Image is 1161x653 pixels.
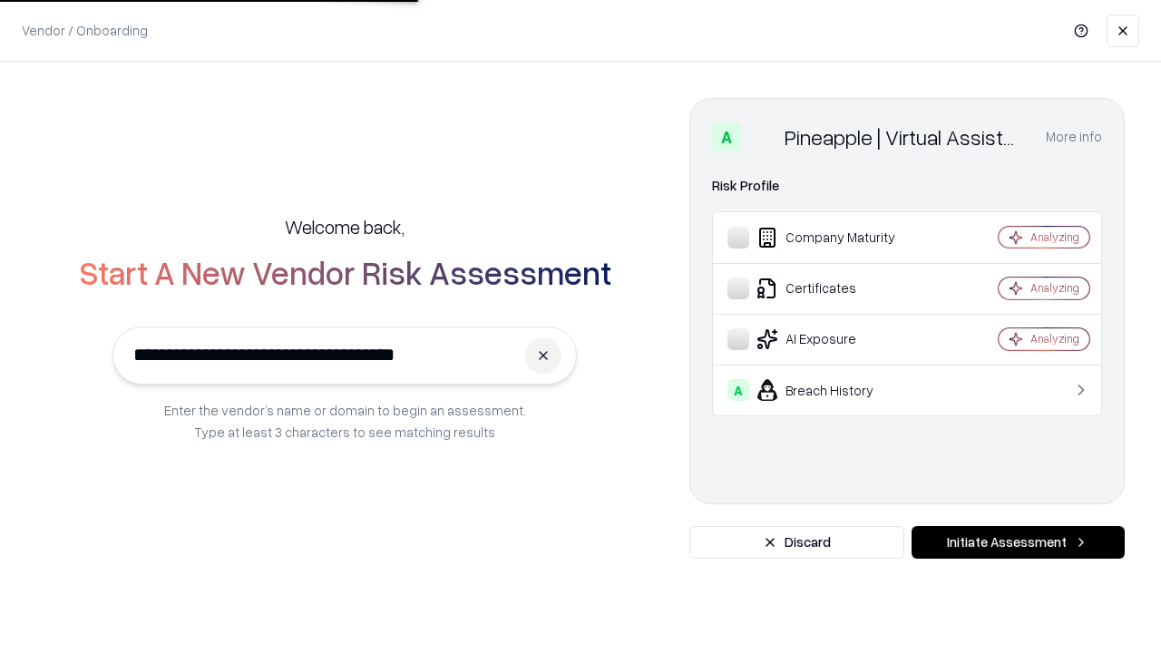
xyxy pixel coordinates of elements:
[785,122,1024,151] div: Pineapple | Virtual Assistant Agency
[712,122,741,151] div: A
[727,328,944,350] div: AI Exposure
[1030,331,1079,346] div: Analyzing
[164,399,526,443] p: Enter the vendor’s name or domain to begin an assessment. Type at least 3 characters to see match...
[727,379,749,401] div: A
[1030,229,1079,245] div: Analyzing
[1046,121,1102,153] button: More info
[689,526,904,559] button: Discard
[727,227,944,249] div: Company Maturity
[1030,280,1079,296] div: Analyzing
[727,379,944,401] div: Breach History
[727,278,944,299] div: Certificates
[712,175,1102,197] div: Risk Profile
[79,254,611,290] h2: Start A New Vendor Risk Assessment
[748,122,777,151] img: Pineapple | Virtual Assistant Agency
[22,21,148,40] p: Vendor / Onboarding
[285,214,405,239] h5: Welcome back,
[912,526,1125,559] button: Initiate Assessment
